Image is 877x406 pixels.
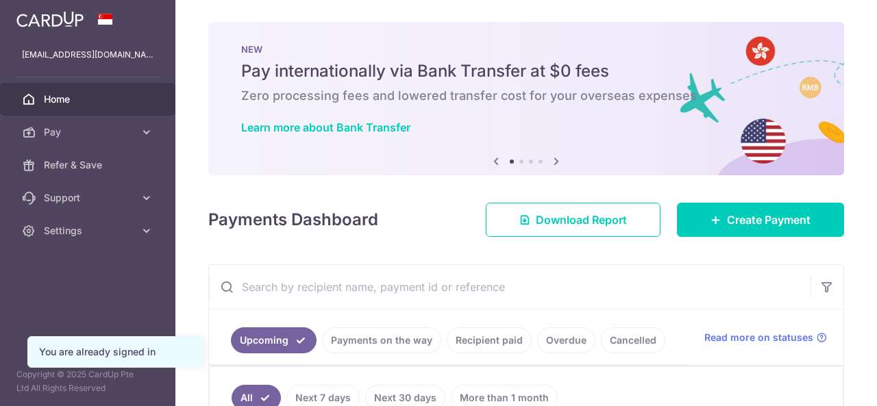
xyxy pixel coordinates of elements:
span: Pay [44,125,134,139]
span: Download Report [536,212,627,228]
span: Home [44,92,134,106]
a: Upcoming [231,327,317,353]
span: Create Payment [727,212,811,228]
p: NEW [241,44,811,55]
h4: Payments Dashboard [208,207,378,232]
span: Support [44,191,134,205]
a: Learn more about Bank Transfer [241,120,410,134]
a: Create Payment [677,203,844,237]
input: Search by recipient name, payment id or reference [209,265,811,309]
a: Cancelled [601,327,665,353]
a: Payments on the way [322,327,441,353]
span: Settings [44,224,134,238]
h5: Pay internationally via Bank Transfer at $0 fees [241,60,811,82]
img: Bank transfer banner [208,22,844,175]
img: CardUp [16,11,84,27]
a: Download Report [486,203,660,237]
a: Overdue [537,327,595,353]
a: Recipient paid [447,327,532,353]
a: Read more on statuses [704,331,827,344]
h6: Zero processing fees and lowered transfer cost for your overseas expenses [241,88,811,104]
div: You are already signed in [39,345,191,359]
p: [EMAIL_ADDRESS][DOMAIN_NAME] [22,48,153,62]
span: Refer & Save [44,158,134,172]
span: Read more on statuses [704,331,813,344]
